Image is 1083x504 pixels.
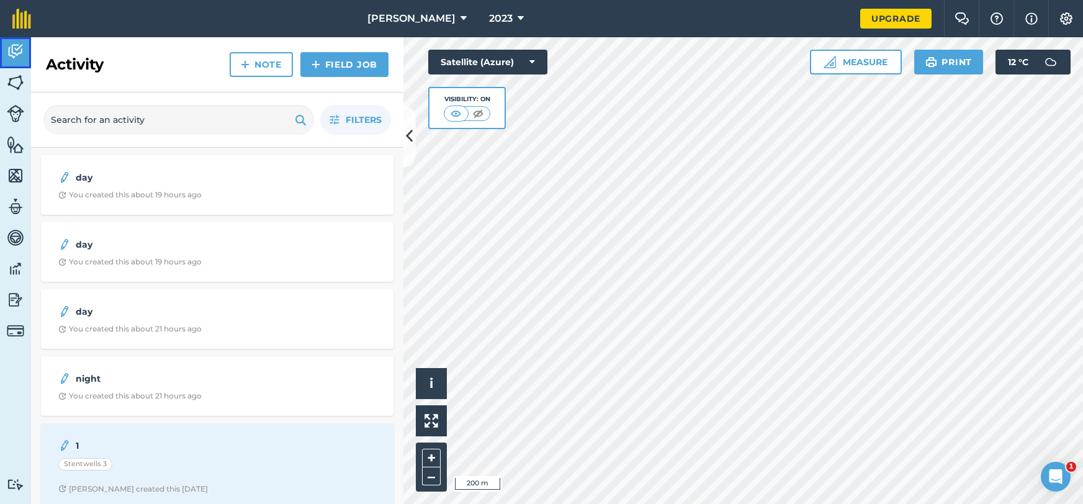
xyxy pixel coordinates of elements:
img: fieldmargin Logo [12,9,31,29]
img: svg+xml;base64,PD94bWwgdmVyc2lvbj0iMS4wIiBlbmNvZGluZz0idXRmLTgiPz4KPCEtLSBHZW5lcmF0b3I6IEFkb2JlIE... [7,290,24,309]
a: dayClock with arrow pointing clockwiseYou created this about 21 hours ago [48,297,386,341]
img: svg+xml;base64,PD94bWwgdmVyc2lvbj0iMS4wIiBlbmNvZGluZz0idXRmLTgiPz4KPCEtLSBHZW5lcmF0b3I6IEFkb2JlIE... [7,228,24,247]
img: svg+xml;base64,PHN2ZyB4bWxucz0iaHR0cDovL3d3dy53My5vcmcvMjAwMC9zdmciIHdpZHRoPSI1NiIgaGVpZ2h0PSI2MC... [7,166,24,185]
span: i [429,376,433,391]
button: 12 °C [995,50,1071,74]
a: Upgrade [860,9,932,29]
button: Satellite (Azure) [428,50,547,74]
img: svg+xml;base64,PHN2ZyB4bWxucz0iaHR0cDovL3d3dy53My5vcmcvMjAwMC9zdmciIHdpZHRoPSIxNCIgaGVpZ2h0PSIyNC... [241,57,249,72]
div: Visibility: On [444,94,491,104]
span: 1 [1066,462,1076,472]
iframe: Intercom live chat [1041,462,1071,492]
strong: day [76,238,272,251]
h2: Activity [46,55,104,74]
div: You created this about 19 hours ago [58,257,202,267]
img: svg+xml;base64,PHN2ZyB4bWxucz0iaHR0cDovL3d3dy53My5vcmcvMjAwMC9zdmciIHdpZHRoPSI1MCIgaGVpZ2h0PSI0MC... [470,107,486,120]
img: Four arrows, one pointing top left, one top right, one bottom right and the last bottom left [425,414,438,428]
a: Note [230,52,293,77]
img: Clock with arrow pointing clockwise [58,392,66,400]
input: Search for an activity [43,105,314,135]
img: A cog icon [1059,12,1074,25]
strong: day [76,305,272,318]
button: + [422,449,441,467]
img: svg+xml;base64,PHN2ZyB4bWxucz0iaHR0cDovL3d3dy53My5vcmcvMjAwMC9zdmciIHdpZHRoPSIxOSIgaGVpZ2h0PSIyNC... [925,55,937,70]
img: svg+xml;base64,PHN2ZyB4bWxucz0iaHR0cDovL3d3dy53My5vcmcvMjAwMC9zdmciIHdpZHRoPSI1NiIgaGVpZ2h0PSI2MC... [7,135,24,154]
img: svg+xml;base64,PD94bWwgdmVyc2lvbj0iMS4wIiBlbmNvZGluZz0idXRmLTgiPz4KPCEtLSBHZW5lcmF0b3I6IEFkb2JlIE... [58,304,71,319]
span: 2023 [489,11,513,26]
button: Measure [810,50,902,74]
img: svg+xml;base64,PHN2ZyB4bWxucz0iaHR0cDovL3d3dy53My5vcmcvMjAwMC9zdmciIHdpZHRoPSI1NiIgaGVpZ2h0PSI2MC... [7,73,24,92]
img: svg+xml;base64,PD94bWwgdmVyc2lvbj0iMS4wIiBlbmNvZGluZz0idXRmLTgiPz4KPCEtLSBHZW5lcmF0b3I6IEFkb2JlIE... [7,105,24,122]
a: dayClock with arrow pointing clockwiseYou created this about 19 hours ago [48,163,386,207]
img: svg+xml;base64,PD94bWwgdmVyc2lvbj0iMS4wIiBlbmNvZGluZz0idXRmLTgiPz4KPCEtLSBHZW5lcmF0b3I6IEFkb2JlIE... [58,438,71,453]
img: svg+xml;base64,PD94bWwgdmVyc2lvbj0iMS4wIiBlbmNvZGluZz0idXRmLTgiPz4KPCEtLSBHZW5lcmF0b3I6IEFkb2JlIE... [7,42,24,61]
img: svg+xml;base64,PHN2ZyB4bWxucz0iaHR0cDovL3d3dy53My5vcmcvMjAwMC9zdmciIHdpZHRoPSIxNyIgaGVpZ2h0PSIxNy... [1025,11,1038,26]
button: i [416,368,447,399]
a: Field Job [300,52,389,77]
img: svg+xml;base64,PD94bWwgdmVyc2lvbj0iMS4wIiBlbmNvZGluZz0idXRmLTgiPz4KPCEtLSBHZW5lcmF0b3I6IEFkb2JlIE... [7,479,24,490]
div: Stentwells 3 [58,458,112,470]
img: svg+xml;base64,PD94bWwgdmVyc2lvbj0iMS4wIiBlbmNvZGluZz0idXRmLTgiPz4KPCEtLSBHZW5lcmF0b3I6IEFkb2JlIE... [7,322,24,340]
a: 1Stentwells 3Clock with arrow pointing clockwise[PERSON_NAME] created this [DATE] [48,431,386,502]
img: svg+xml;base64,PD94bWwgdmVyc2lvbj0iMS4wIiBlbmNvZGluZz0idXRmLTgiPz4KPCEtLSBHZW5lcmF0b3I6IEFkb2JlIE... [7,259,24,278]
img: svg+xml;base64,PD94bWwgdmVyc2lvbj0iMS4wIiBlbmNvZGluZz0idXRmLTgiPz4KPCEtLSBHZW5lcmF0b3I6IEFkb2JlIE... [58,371,71,386]
div: You created this about 19 hours ago [58,190,202,200]
img: svg+xml;base64,PHN2ZyB4bWxucz0iaHR0cDovL3d3dy53My5vcmcvMjAwMC9zdmciIHdpZHRoPSIxNCIgaGVpZ2h0PSIyNC... [312,57,320,72]
img: svg+xml;base64,PD94bWwgdmVyc2lvbj0iMS4wIiBlbmNvZGluZz0idXRmLTgiPz4KPCEtLSBHZW5lcmF0b3I6IEFkb2JlIE... [1038,50,1063,74]
a: nightClock with arrow pointing clockwiseYou created this about 21 hours ago [48,364,386,408]
span: [PERSON_NAME] [367,11,456,26]
button: Print [914,50,984,74]
img: svg+xml;base64,PD94bWwgdmVyc2lvbj0iMS4wIiBlbmNvZGluZz0idXRmLTgiPz4KPCEtLSBHZW5lcmF0b3I6IEFkb2JlIE... [58,237,71,252]
img: Clock with arrow pointing clockwise [58,485,66,493]
img: svg+xml;base64,PD94bWwgdmVyc2lvbj0iMS4wIiBlbmNvZGluZz0idXRmLTgiPz4KPCEtLSBHZW5lcmF0b3I6IEFkb2JlIE... [7,197,24,216]
button: Filters [320,105,391,135]
img: svg+xml;base64,PHN2ZyB4bWxucz0iaHR0cDovL3d3dy53My5vcmcvMjAwMC9zdmciIHdpZHRoPSI1MCIgaGVpZ2h0PSI0MC... [448,107,464,120]
div: You created this about 21 hours ago [58,391,202,401]
strong: day [76,171,272,184]
img: Clock with arrow pointing clockwise [58,191,66,199]
button: – [422,467,441,485]
img: A question mark icon [989,12,1004,25]
a: dayClock with arrow pointing clockwiseYou created this about 19 hours ago [48,230,386,274]
img: Two speech bubbles overlapping with the left bubble in the forefront [955,12,969,25]
img: Clock with arrow pointing clockwise [58,325,66,333]
img: Clock with arrow pointing clockwise [58,258,66,266]
strong: 1 [76,439,272,452]
strong: night [76,372,272,385]
img: svg+xml;base64,PHN2ZyB4bWxucz0iaHR0cDovL3d3dy53My5vcmcvMjAwMC9zdmciIHdpZHRoPSIxOSIgaGVpZ2h0PSIyNC... [295,112,307,127]
div: [PERSON_NAME] created this [DATE] [58,484,208,494]
span: Filters [346,113,382,127]
img: Ruler icon [824,56,836,68]
div: You created this about 21 hours ago [58,324,202,334]
img: svg+xml;base64,PD94bWwgdmVyc2lvbj0iMS4wIiBlbmNvZGluZz0idXRmLTgiPz4KPCEtLSBHZW5lcmF0b3I6IEFkb2JlIE... [58,170,71,185]
span: 12 ° C [1008,50,1028,74]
